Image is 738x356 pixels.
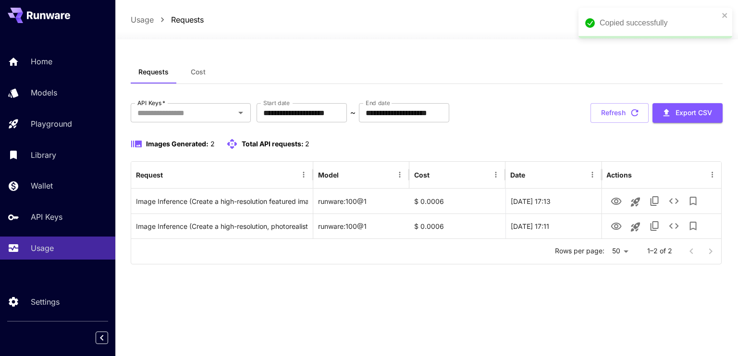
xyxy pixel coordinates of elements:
button: Sort [526,168,540,181]
div: Request [136,171,163,179]
a: Usage [131,14,154,25]
button: Launch in playground [626,192,645,212]
p: Settings [31,296,60,308]
p: Usage [31,242,54,254]
span: Total API requests: [242,140,304,148]
div: Copied successfully [600,17,719,29]
p: Home [31,56,52,67]
p: 1–2 of 2 [647,246,672,256]
div: Model [318,171,339,179]
div: Actions [606,171,632,179]
button: Copy TaskUUID [645,191,664,211]
button: Launch in playground [626,217,645,237]
p: Playground [31,118,72,130]
button: Sort [340,168,353,181]
span: Images Generated: [146,140,209,148]
p: Wallet [31,180,53,191]
button: Menu [297,168,310,181]
button: Add to library [683,191,702,211]
p: ~ [350,107,356,119]
div: Cost [414,171,430,179]
div: $ 0.0006 [409,214,505,238]
nav: breadcrumb [131,14,204,25]
a: Requests [171,14,204,25]
button: View Image [606,216,626,236]
div: Click to copy prompt [136,214,307,238]
button: Sort [430,168,444,181]
label: End date [366,99,390,107]
button: See details [664,191,683,211]
button: See details [664,216,683,236]
div: Click to copy prompt [136,189,307,214]
button: close [722,12,728,19]
p: Rows per page: [555,246,604,256]
span: 2 [210,140,215,148]
button: Open [234,106,247,119]
button: Menu [393,168,406,181]
p: Library [31,149,56,161]
button: Copy TaskUUID [645,216,664,236]
p: Models [31,87,57,98]
div: Date [510,171,525,179]
button: Sort [164,168,177,181]
label: Start date [263,99,290,107]
div: $ 0.0006 [409,189,505,214]
button: View Image [606,191,626,211]
div: 28 Aug, 2025 17:11 [505,214,602,238]
label: API Keys [137,99,165,107]
button: Refresh [590,103,649,123]
div: 50 [608,244,632,258]
div: 28 Aug, 2025 17:13 [505,189,602,214]
button: Add to library [683,216,702,236]
div: runware:100@1 [313,214,409,238]
button: Collapse sidebar [96,332,108,344]
p: API Keys [31,211,62,223]
div: runware:100@1 [313,189,409,214]
button: Export CSV [652,103,723,123]
div: Collapse sidebar [103,329,115,346]
button: Menu [586,168,599,181]
span: Cost [191,68,206,76]
span: Requests [138,68,169,76]
button: Menu [705,168,719,181]
span: 2 [305,140,309,148]
button: Menu [489,168,503,181]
